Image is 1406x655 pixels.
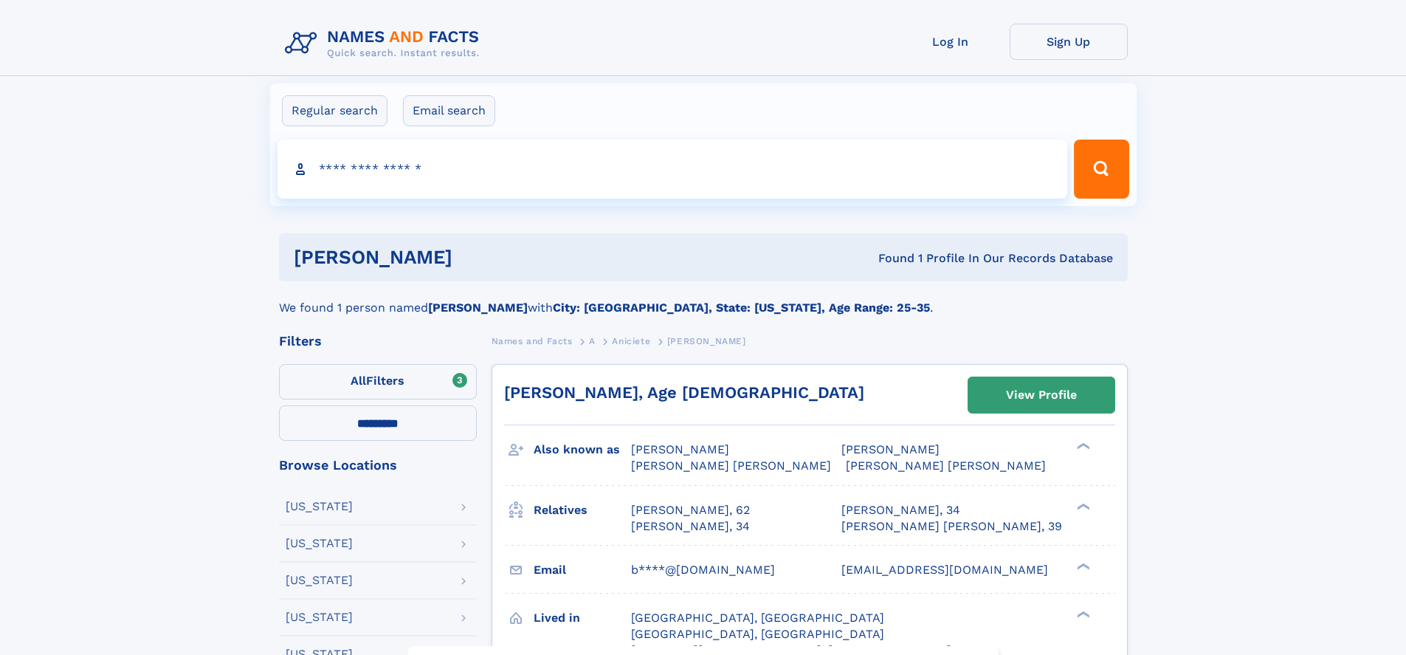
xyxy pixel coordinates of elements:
[589,336,596,346] span: A
[286,538,353,549] div: [US_STATE]
[1073,609,1091,619] div: ❯
[279,459,477,472] div: Browse Locations
[534,558,631,583] h3: Email
[553,301,930,315] b: City: [GEOGRAPHIC_DATA], State: [US_STATE], Age Range: 25-35
[279,24,492,64] img: Logo Names and Facts
[286,501,353,512] div: [US_STATE]
[534,498,631,523] h3: Relatives
[612,336,650,346] span: Aniciete
[279,335,477,348] div: Filters
[631,611,884,625] span: [GEOGRAPHIC_DATA], [GEOGRAPHIC_DATA]
[278,140,1068,199] input: search input
[492,332,573,350] a: Names and Facts
[504,383,864,402] a: [PERSON_NAME], Age [DEMOGRAPHIC_DATA]
[351,374,366,388] span: All
[631,459,831,473] span: [PERSON_NAME] [PERSON_NAME]
[428,301,528,315] b: [PERSON_NAME]
[282,95,387,126] label: Regular search
[631,502,750,518] a: [PERSON_NAME], 62
[841,518,1062,535] a: [PERSON_NAME] [PERSON_NAME], 39
[1073,501,1091,511] div: ❯
[841,442,940,456] span: [PERSON_NAME]
[846,459,1046,473] span: [PERSON_NAME] [PERSON_NAME]
[841,502,960,518] a: [PERSON_NAME], 34
[1073,442,1091,451] div: ❯
[534,437,631,462] h3: Also known as
[631,518,750,535] a: [PERSON_NAME], 34
[631,627,884,641] span: [GEOGRAPHIC_DATA], [GEOGRAPHIC_DATA]
[892,24,1010,60] a: Log In
[1006,378,1077,412] div: View Profile
[612,332,650,350] a: Aniciete
[665,250,1113,267] div: Found 1 Profile In Our Records Database
[279,364,477,399] label: Filters
[534,606,631,631] h3: Lived in
[294,248,666,267] h1: [PERSON_NAME]
[968,377,1114,413] a: View Profile
[841,563,1048,577] span: [EMAIL_ADDRESS][DOMAIN_NAME]
[1074,140,1128,199] button: Search Button
[279,281,1128,317] div: We found 1 person named with .
[631,442,729,456] span: [PERSON_NAME]
[1073,561,1091,571] div: ❯
[286,575,353,586] div: [US_STATE]
[667,336,746,346] span: [PERSON_NAME]
[1010,24,1128,60] a: Sign Up
[286,611,353,623] div: [US_STATE]
[589,332,596,350] a: A
[403,95,495,126] label: Email search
